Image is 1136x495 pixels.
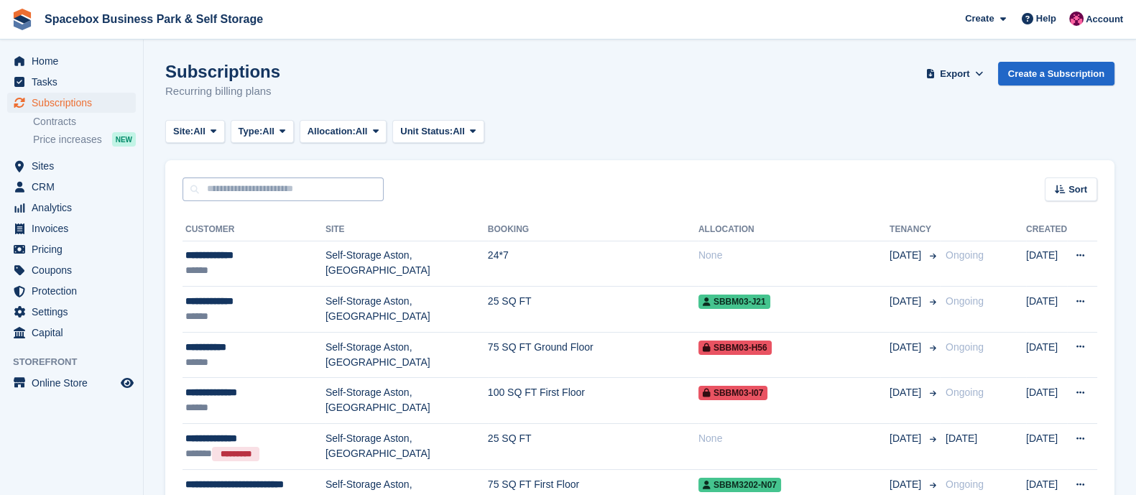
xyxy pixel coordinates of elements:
button: Site: All [165,120,225,144]
a: menu [7,93,136,113]
span: All [453,124,465,139]
td: Self-Storage Aston, [GEOGRAPHIC_DATA] [325,287,488,333]
span: Unit Status: [400,124,453,139]
span: Ongoing [946,341,984,353]
span: Coupons [32,260,118,280]
span: Create [965,11,994,26]
button: Export [923,62,987,85]
a: menu [7,323,136,343]
span: Invoices [32,218,118,239]
a: menu [7,302,136,322]
div: None [698,248,890,263]
td: [DATE] [1026,287,1067,333]
a: menu [7,177,136,197]
td: 100 SQ FT First Floor [488,378,698,424]
th: Booking [488,218,698,241]
span: Ongoing [946,478,984,490]
button: Allocation: All [300,120,387,144]
img: stora-icon-8386f47178a22dfd0bd8f6a31ec36ba5ce8667c1dd55bd0f319d3a0aa187defe.svg [11,9,33,30]
a: menu [7,156,136,176]
p: Recurring billing plans [165,83,280,100]
a: menu [7,260,136,280]
span: SBBM3202-N07 [698,478,781,492]
h1: Subscriptions [165,62,280,81]
span: Help [1036,11,1056,26]
span: Subscriptions [32,93,118,113]
td: 25 SQ FT [488,287,698,333]
a: Spacebox Business Park & Self Storage [39,7,269,31]
span: Sites [32,156,118,176]
span: Tasks [32,72,118,92]
span: Account [1086,12,1123,27]
img: Avishka Chauhan [1069,11,1084,26]
div: NEW [112,132,136,147]
a: Price increases NEW [33,131,136,147]
span: Site: [173,124,193,139]
td: Self-Storage Aston, [GEOGRAPHIC_DATA] [325,424,488,470]
a: menu [7,51,136,71]
span: [DATE] [890,340,924,355]
td: 75 SQ FT Ground Floor [488,332,698,378]
span: [DATE] [890,477,924,492]
a: menu [7,218,136,239]
span: All [262,124,274,139]
th: Tenancy [890,218,940,241]
a: menu [7,373,136,393]
span: Pricing [32,239,118,259]
span: [DATE] [946,432,977,444]
td: Self-Storage Aston, [GEOGRAPHIC_DATA] [325,378,488,424]
a: menu [7,72,136,92]
td: [DATE] [1026,424,1067,470]
a: menu [7,281,136,301]
span: Ongoing [946,295,984,307]
span: Analytics [32,198,118,218]
td: 25 SQ FT [488,424,698,470]
span: All [193,124,206,139]
span: Ongoing [946,387,984,398]
a: Preview store [119,374,136,392]
th: Allocation [698,218,890,241]
span: Ongoing [946,249,984,261]
th: Site [325,218,488,241]
span: Storefront [13,355,143,369]
button: Type: All [231,120,294,144]
span: Settings [32,302,118,322]
td: [DATE] [1026,332,1067,378]
span: [DATE] [890,294,924,309]
td: [DATE] [1026,241,1067,287]
span: SBBM03-I07 [698,386,767,400]
span: Type: [239,124,263,139]
td: Self-Storage Aston, [GEOGRAPHIC_DATA] [325,332,488,378]
span: SBBM03-J21 [698,295,770,309]
span: Home [32,51,118,71]
th: Created [1026,218,1067,241]
a: Create a Subscription [998,62,1114,85]
span: Price increases [33,133,102,147]
span: Protection [32,281,118,301]
div: None [698,431,890,446]
span: Capital [32,323,118,343]
a: menu [7,239,136,259]
span: Allocation: [308,124,356,139]
span: SBBM03-H56 [698,341,772,355]
span: Export [940,67,969,81]
a: Contracts [33,115,136,129]
button: Unit Status: All [392,120,484,144]
span: [DATE] [890,385,924,400]
td: Self-Storage Aston, [GEOGRAPHIC_DATA] [325,241,488,287]
th: Customer [183,218,325,241]
span: All [356,124,368,139]
span: Sort [1068,182,1087,197]
td: [DATE] [1026,378,1067,424]
span: CRM [32,177,118,197]
a: menu [7,198,136,218]
span: Online Store [32,373,118,393]
span: [DATE] [890,431,924,446]
span: [DATE] [890,248,924,263]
